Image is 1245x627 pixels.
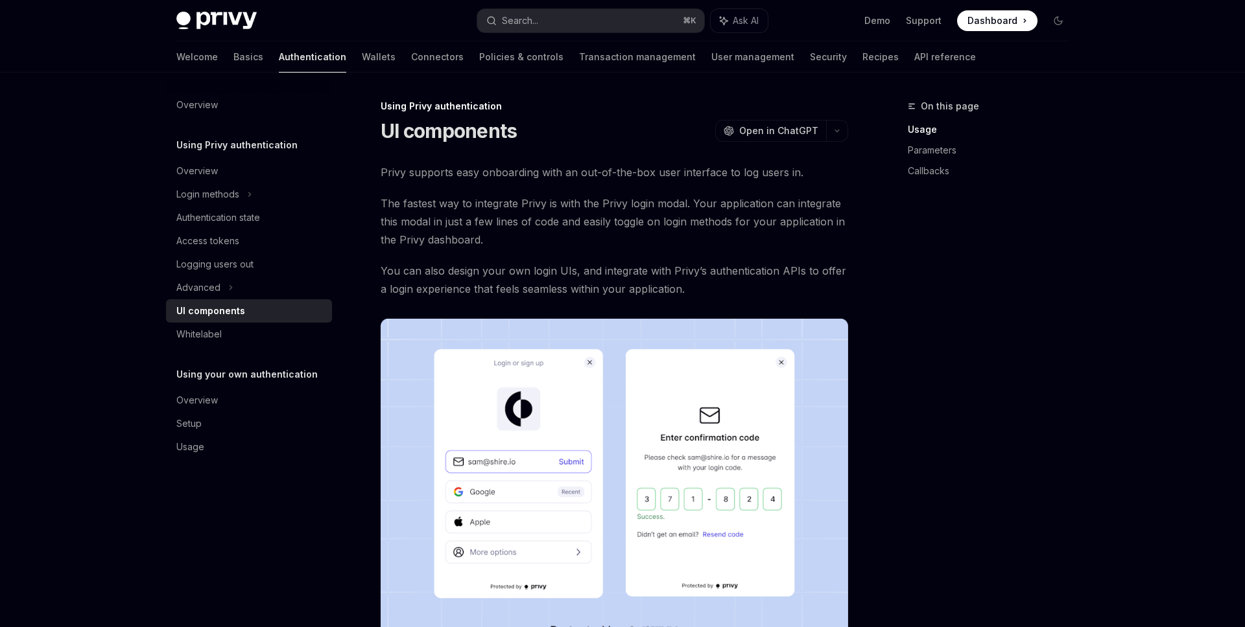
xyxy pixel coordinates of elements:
[381,262,848,298] span: You can also design your own login UIs, and integrate with Privy’s authentication APIs to offer a...
[279,41,346,73] a: Authentication
[176,367,318,382] h5: Using your own authentication
[176,303,245,319] div: UI components
[921,98,979,114] span: On this page
[166,299,332,323] a: UI components
[166,435,332,459] a: Usage
[166,412,332,435] a: Setup
[166,323,332,346] a: Whitelabel
[166,159,332,183] a: Overview
[381,194,848,249] span: The fastest way to integrate Privy is with the Privy login modal. Your application can integrate ...
[233,41,263,73] a: Basics
[176,280,220,295] div: Advanced
[176,187,239,202] div: Login methods
[176,41,218,73] a: Welcome
[176,416,202,431] div: Setup
[166,93,332,117] a: Overview
[479,41,563,73] a: Policies & controls
[862,41,899,73] a: Recipes
[683,16,696,26] span: ⌘ K
[715,120,826,142] button: Open in ChatGPT
[176,163,218,179] div: Overview
[166,206,332,229] a: Authentication state
[739,124,818,137] span: Open in ChatGPT
[967,14,1017,27] span: Dashboard
[579,41,696,73] a: Transaction management
[176,439,204,455] div: Usage
[411,41,464,73] a: Connectors
[176,12,257,30] img: dark logo
[176,210,260,225] div: Authentication state
[166,253,332,276] a: Logging users out
[381,100,848,113] div: Using Privy authentication
[176,233,239,249] div: Access tokens
[810,41,847,73] a: Security
[176,326,222,342] div: Whitelabel
[908,140,1079,161] a: Parameters
[381,119,517,142] h1: UI components
[908,119,1079,140] a: Usage
[477,9,704,32] button: Search...⌘K
[908,161,1079,181] a: Callbacks
[502,13,538,28] div: Search...
[906,14,942,27] a: Support
[166,229,332,253] a: Access tokens
[176,256,254,272] div: Logging users out
[381,163,848,181] span: Privy supports easy onboarding with an out-of-the-box user interface to log users in.
[362,41,396,73] a: Wallets
[176,137,298,153] h5: Using Privy authentication
[1048,10,1069,31] button: Toggle dark mode
[176,97,218,113] div: Overview
[914,41,976,73] a: API reference
[957,10,1037,31] a: Dashboard
[733,14,759,27] span: Ask AI
[711,41,794,73] a: User management
[864,14,890,27] a: Demo
[711,9,768,32] button: Ask AI
[176,393,218,408] div: Overview
[166,389,332,412] a: Overview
